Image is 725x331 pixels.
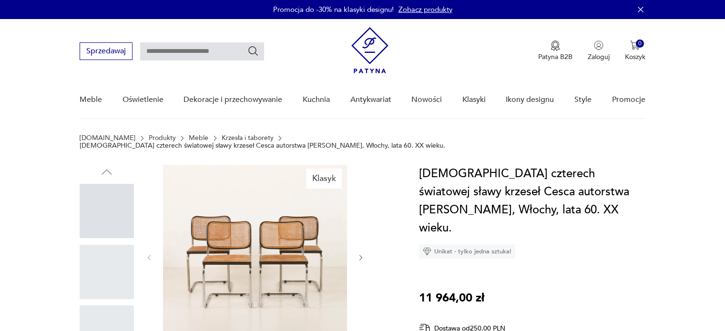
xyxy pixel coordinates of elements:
a: Meble [189,134,208,142]
a: Meble [80,81,102,118]
div: 0 [636,40,644,48]
img: Patyna - sklep z meblami i dekoracjami vintage [351,27,388,73]
a: Krzesła i taborety [222,134,274,142]
a: Style [574,81,592,118]
a: Produkty [149,134,176,142]
button: 0Koszyk [625,40,645,61]
p: 11 964,00 zł [419,289,484,307]
a: Ikony designu [506,81,554,118]
button: Patyna B2B [538,40,572,61]
a: [DOMAIN_NAME] [80,134,135,142]
button: Szukaj [247,45,259,57]
h1: [DEMOGRAPHIC_DATA] czterech światowej sławy krzeseł Cesca autorstwa [PERSON_NAME], Włochy, lata 6... [419,165,645,237]
div: Unikat - tylko jedna sztuka! [419,244,515,259]
img: Ikonka użytkownika [594,40,603,50]
a: Zobacz produkty [398,5,452,14]
a: Ikona medaluPatyna B2B [538,40,572,61]
a: Oświetlenie [123,81,163,118]
a: Klasyki [462,81,486,118]
p: Zaloguj [588,52,610,61]
a: Promocje [612,81,645,118]
a: Antykwariat [350,81,391,118]
a: Nowości [411,81,442,118]
img: Ikona medalu [551,40,560,51]
div: Klasyk [306,169,342,189]
a: Sprzedawaj [80,49,133,55]
a: Dekoracje i przechowywanie [184,81,282,118]
a: Kuchnia [303,81,330,118]
p: Promocja do -30% na klasyki designu! [273,5,394,14]
button: Zaloguj [588,40,610,61]
img: Ikona diamentu [423,247,431,256]
p: Koszyk [625,52,645,61]
p: Patyna B2B [538,52,572,61]
p: [DEMOGRAPHIC_DATA] czterech światowej sławy krzeseł Cesca autorstwa [PERSON_NAME], Włochy, lata 6... [80,142,445,150]
button: Sprzedawaj [80,42,133,60]
img: Ikona koszyka [630,40,640,50]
